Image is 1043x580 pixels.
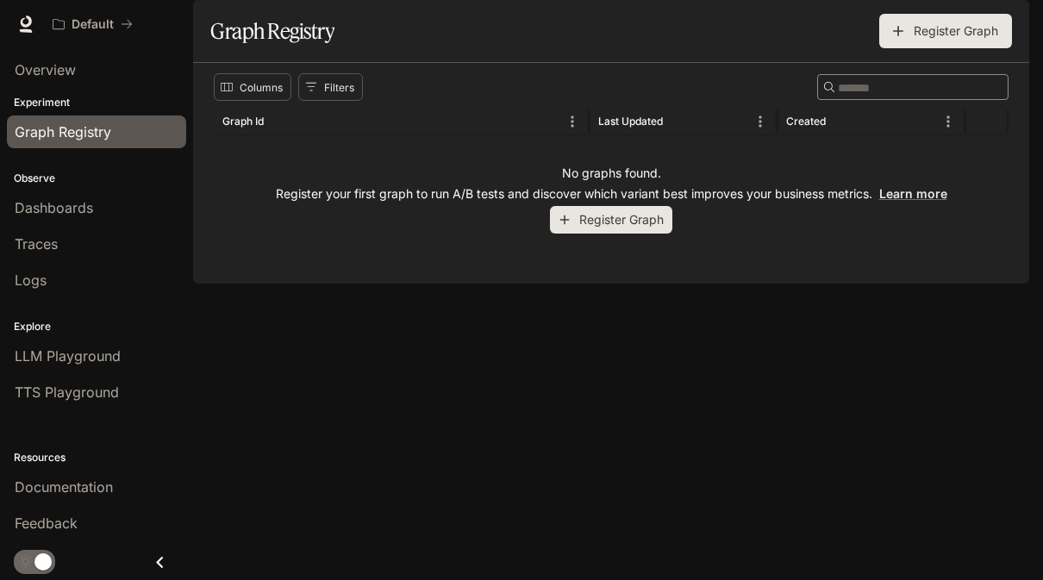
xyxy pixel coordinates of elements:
[817,74,1009,100] div: Search
[598,115,663,128] div: Last Updated
[298,73,363,101] button: Show filters
[747,109,773,134] button: Menu
[265,109,291,134] button: Sort
[935,109,961,134] button: Menu
[786,115,826,128] div: Created
[45,7,141,41] button: All workspaces
[879,186,947,201] a: Learn more
[210,14,334,48] h1: Graph Registry
[276,185,947,203] p: Register your first graph to run A/B tests and discover which variant best improves your business...
[559,109,585,134] button: Menu
[550,206,672,234] button: Register Graph
[222,115,264,128] div: Graph Id
[665,109,690,134] button: Sort
[72,17,114,32] p: Default
[879,14,1012,48] button: Register Graph
[828,109,853,134] button: Sort
[214,73,291,101] button: Select columns
[562,165,661,182] p: No graphs found.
